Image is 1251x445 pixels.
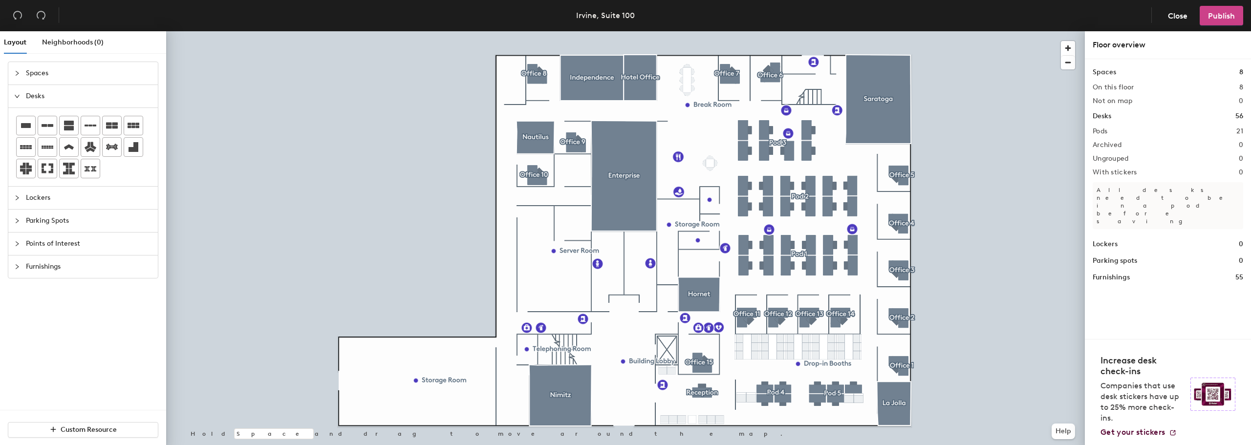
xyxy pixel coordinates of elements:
span: collapsed [14,241,20,247]
img: Sticker logo [1190,378,1235,411]
button: Custom Resource [8,422,158,438]
button: Close [1160,6,1196,25]
span: expanded [14,93,20,99]
h1: Spaces [1093,67,1116,78]
h2: Pods [1093,127,1107,135]
button: Publish [1200,6,1243,25]
h1: 56 [1235,111,1243,122]
h2: On this floor [1093,84,1134,91]
span: Points of Interest [26,233,152,255]
span: collapsed [14,70,20,76]
h4: Increase desk check-ins [1100,355,1185,377]
h2: 0 [1239,141,1243,149]
h1: Furnishings [1093,272,1130,283]
span: Furnishings [26,255,152,278]
h1: 55 [1235,272,1243,283]
h2: Ungrouped [1093,155,1129,163]
h2: 21 [1236,127,1243,135]
h1: 8 [1239,67,1243,78]
span: Parking Spots [26,210,152,232]
span: Layout [4,38,26,46]
div: Floor overview [1093,39,1243,51]
div: Irvine, Suite 100 [576,9,635,21]
span: undo [13,10,22,20]
h2: 0 [1239,155,1243,163]
h2: 0 [1239,97,1243,105]
span: collapsed [14,218,20,224]
button: Help [1052,424,1075,439]
a: Get your stickers [1100,427,1177,437]
h2: 8 [1239,84,1243,91]
p: Companies that use desk stickers have up to 25% more check-ins. [1100,381,1185,424]
h2: Not on map [1093,97,1132,105]
span: Close [1168,11,1187,21]
span: Get your stickers [1100,427,1165,437]
p: All desks need to be in a pod before saving [1093,182,1243,229]
span: collapsed [14,195,20,201]
h1: 0 [1239,239,1243,250]
h1: Parking spots [1093,255,1137,266]
h1: Desks [1093,111,1111,122]
button: Undo (⌘ + Z) [8,6,27,25]
h1: Lockers [1093,239,1118,250]
span: collapsed [14,264,20,270]
h2: Archived [1093,141,1122,149]
span: Custom Resource [61,425,117,434]
span: Spaces [26,62,152,85]
h1: 0 [1239,255,1243,266]
button: Redo (⌘ + ⇧ + Z) [31,6,51,25]
h2: 0 [1239,169,1243,176]
span: Neighborhoods (0) [42,38,104,46]
span: Desks [26,85,152,107]
h2: With stickers [1093,169,1137,176]
span: Publish [1208,11,1235,21]
span: Lockers [26,187,152,209]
